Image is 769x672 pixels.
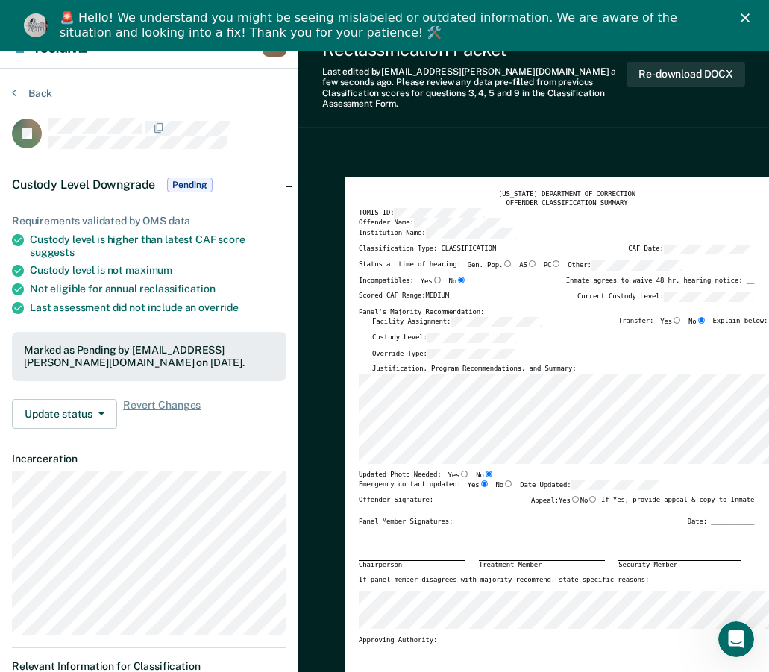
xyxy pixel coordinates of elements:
[12,453,286,465] dt: Incarceration
[449,277,467,286] label: No
[503,480,513,487] input: No
[660,317,682,327] label: Yes
[359,518,453,527] div: Panel Member Signatures:
[372,317,542,327] label: Facility Assignment:
[359,228,516,239] label: Institution Name:
[664,292,755,302] input: Current Custody Level:
[139,283,216,295] span: reclassification
[571,496,580,503] input: Yes
[60,10,721,40] div: 🚨 Hello! We understand you might be seeing mislabeled or outdated information. We are aware of th...
[359,208,485,219] label: TOMIS ID:
[426,228,517,239] input: Institution Name:
[421,277,442,286] label: Yes
[627,62,745,87] button: Re-download DOCX
[568,260,682,271] label: Other:
[359,308,754,317] div: Panel's Majority Recommendation:
[559,496,580,506] label: Yes
[697,317,706,324] input: No
[30,246,75,258] span: suggests
[577,292,754,302] label: Current Custody Level:
[519,260,537,271] label: AS
[531,496,597,512] label: Appeal:
[503,260,512,267] input: Gen. Pop.
[372,333,518,343] label: Custody Level:
[468,260,512,271] label: Gen. Pop.
[551,260,561,267] input: PC
[322,66,627,110] div: Last edited by [EMAIL_ADDRESS][PERSON_NAME][DOMAIN_NAME] . Please review any data pre-filled from...
[359,560,465,570] div: Chairperson
[672,317,682,324] input: Yes
[359,260,682,277] div: Status at time of hearing:
[479,560,605,570] div: Treatment Member
[544,260,562,271] label: PC
[359,496,754,518] div: Offender Signature: _______________________ If Yes, provide appeal & copy to Inmate
[588,496,597,503] input: No
[484,471,494,477] input: No
[433,277,442,283] input: Yes
[30,283,286,295] div: Not eligible for annual
[322,66,616,87] span: a few seconds ago
[741,13,756,22] div: Close
[372,365,576,374] label: Justification, Program Recommendations, and Summary:
[12,399,117,429] button: Update status
[571,480,662,491] input: Date Updated:
[520,480,662,491] label: Date Updated:
[30,264,286,277] div: Custody level is not
[628,245,754,255] label: CAF Date:
[456,277,466,283] input: No
[24,344,274,369] div: Marked as Pending by [EMAIL_ADDRESS][PERSON_NAME][DOMAIN_NAME] on [DATE].
[688,317,706,327] label: No
[359,245,496,255] label: Classification Type: CLASSIFICATION
[566,277,754,292] div: Inmate agrees to waive 48 hr. hearing notice: __
[359,636,754,645] div: Approving Authority:
[451,317,542,327] input: Facility Assignment:
[580,496,598,506] label: No
[30,301,286,314] div: Last assessment did not include an
[427,333,518,343] input: Custody Level:
[372,349,518,359] label: Override Type:
[24,13,48,37] img: Profile image for Kim
[496,480,514,491] label: No
[359,218,504,228] label: Offender Name:
[123,399,201,429] span: Revert Changes
[12,215,286,227] div: Requirements validated by OMS data
[688,518,754,527] div: Date: ___________
[459,471,469,477] input: Yes
[414,218,505,228] input: Offender Name:
[359,576,649,585] label: If panel member disagrees with majority recommend, state specific reasons:
[448,471,470,480] label: Yes
[480,480,489,487] input: Yes
[359,292,449,302] label: Scored CAF Range: MEDIUM
[359,480,662,497] div: Emergency contact updated:
[618,317,768,333] div: Transfer: Explain below:
[394,208,485,219] input: TOMIS ID:
[125,264,172,276] span: maximum
[527,260,537,267] input: AS
[718,621,754,657] iframe: Intercom live chat
[359,471,494,480] div: Updated Photo Needed:
[359,277,466,292] div: Incompatibles:
[664,245,755,255] input: CAF Date:
[167,178,212,192] span: Pending
[591,260,682,271] input: Other:
[468,480,489,491] label: Yes
[618,560,741,570] div: Security Member
[427,349,518,359] input: Override Type:
[12,87,52,100] button: Back
[198,301,239,313] span: override
[30,233,286,259] div: Custody level is higher than latest CAF score
[12,178,155,192] span: Custody Level Downgrade
[476,471,494,480] label: No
